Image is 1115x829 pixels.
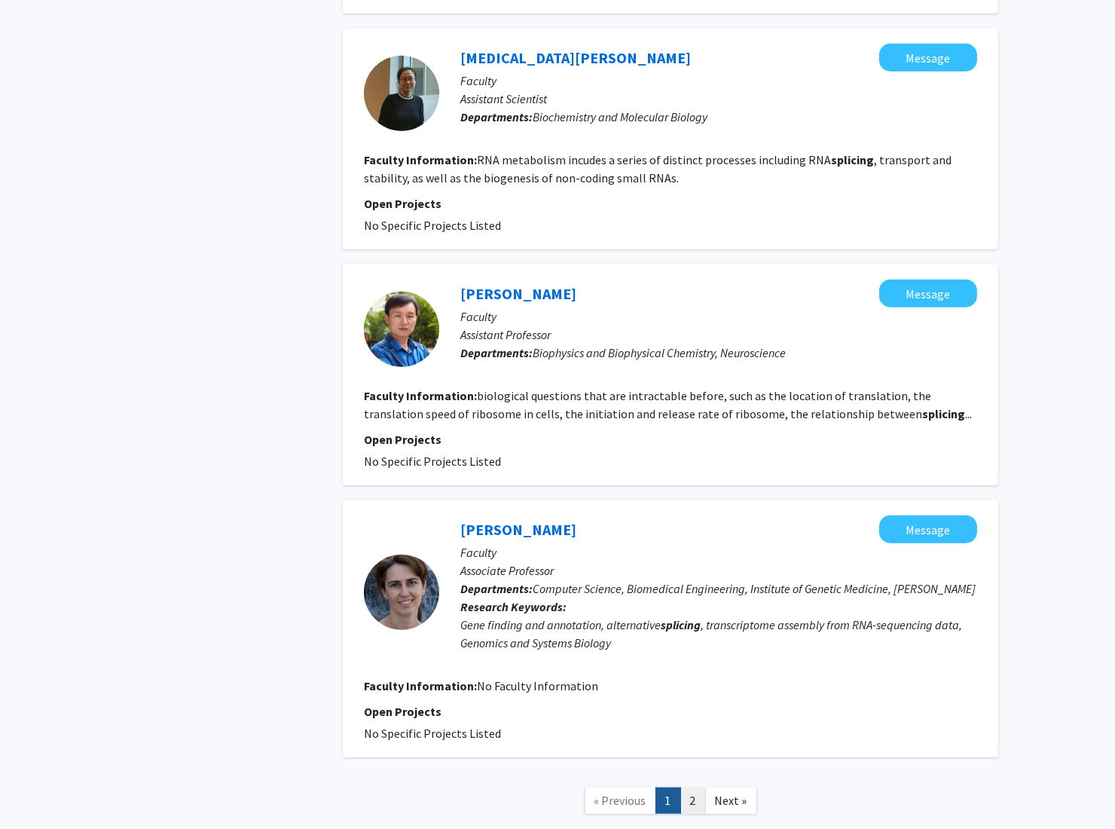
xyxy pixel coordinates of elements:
span: Computer Science, Biomedical Engineering, Institute of Genetic Medicine, [PERSON_NAME] [533,581,976,596]
p: Faculty [460,307,977,326]
fg-read-more: RNA metabolism incudes a series of distinct processes including RNA , transport and stability, as... [364,152,952,185]
span: Next » [715,793,747,808]
b: splicing [661,617,701,632]
span: No Faculty Information [477,678,598,693]
fg-read-more: biological questions that are intractable before, such as the location of translation, the transl... [364,388,972,421]
b: Departments: [460,345,533,360]
p: Open Projects [364,702,977,720]
b: splicing [922,406,965,421]
span: No Specific Projects Listed [364,218,501,233]
p: Associate Professor [460,561,977,580]
a: Next [705,788,757,814]
b: splicing [831,152,874,167]
p: Assistant Scientist [460,90,977,108]
button: Message Bin Wu [879,280,977,307]
b: Departments: [460,109,533,124]
a: 2 [680,788,706,814]
a: Previous Page [585,788,656,814]
button: Message Tao Zhang [879,44,977,72]
button: Message Mihaela Pertea [879,515,977,543]
span: Biochemistry and Molecular Biology [533,109,707,124]
span: No Specific Projects Listed [364,454,501,469]
b: Research Keywords: [460,599,567,614]
p: Faculty [460,72,977,90]
span: Biophysics and Biophysical Chemistry, Neuroscience [533,345,786,360]
span: No Specific Projects Listed [364,726,501,741]
b: Faculty Information: [364,152,477,167]
b: Faculty Information: [364,388,477,403]
p: Open Projects [364,430,977,448]
a: [PERSON_NAME] [460,520,576,539]
b: Faculty Information: [364,678,477,693]
p: Open Projects [364,194,977,213]
iframe: Chat [11,761,64,818]
p: Faculty [460,543,977,561]
b: Departments: [460,581,533,596]
p: Assistant Professor [460,326,977,344]
a: [MEDICAL_DATA][PERSON_NAME] [460,48,691,67]
div: Gene finding and annotation, alternative , transcriptome assembly from RNA-sequencing data, Genom... [460,616,977,652]
a: [PERSON_NAME] [460,284,576,303]
a: 1 [655,788,681,814]
span: « Previous [594,793,646,808]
